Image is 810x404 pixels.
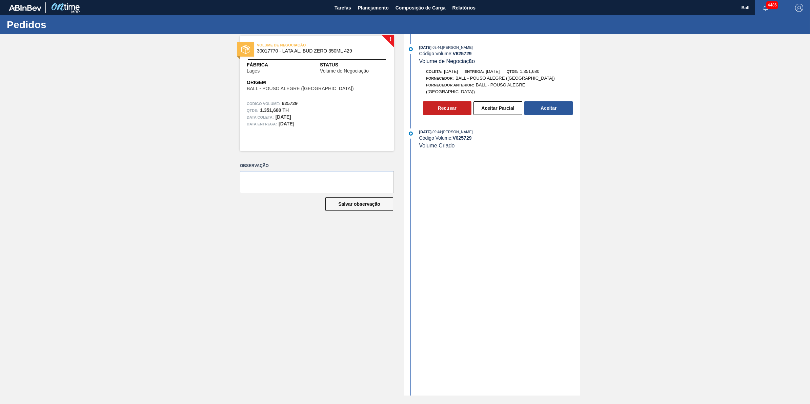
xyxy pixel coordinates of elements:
[423,101,471,115] button: Recusar
[426,82,525,94] span: BALL - POUSO ALEGRE ([GEOGRAPHIC_DATA])
[431,46,441,49] span: - 09:44
[247,61,281,68] span: Fábrica
[335,4,351,12] span: Tarefas
[257,42,352,48] span: VOLUME DE NEGOCIAÇÃO
[320,61,387,68] span: Status
[325,197,393,211] button: Salvar observação
[431,130,441,134] span: - 09:44
[247,100,280,107] span: Código Volume:
[506,69,518,74] span: Qtde:
[441,45,473,49] span: : [PERSON_NAME]
[520,69,540,74] span: 1.351,680
[755,3,776,13] button: Notificações
[473,101,522,115] button: Aceitar Parcial
[419,58,475,64] span: Volume de Negociação
[419,143,455,148] span: Volume Criado
[358,4,389,12] span: Planejamento
[9,5,41,11] img: TNhmsLtSVTkK8tSr43FrP2fwEKptu5GPRR3wAAAABJRU5ErkJggg==
[7,21,127,28] h1: Pedidos
[419,45,431,49] span: [DATE]
[426,76,454,80] span: Fornecedor:
[247,114,274,121] span: Data coleta:
[241,45,250,54] img: status
[452,4,475,12] span: Relatórios
[426,83,474,87] span: Fornecedor Anterior:
[419,135,580,141] div: Código Volume:
[452,51,471,56] strong: V 625729
[455,76,555,81] span: BALL - POUSO ALEGRE ([GEOGRAPHIC_DATA])
[444,69,458,74] span: [DATE]
[426,69,442,74] span: Coleta:
[524,101,573,115] button: Aceitar
[247,121,277,127] span: Data entrega:
[247,86,354,91] span: BALL - POUSO ALEGRE ([GEOGRAPHIC_DATA])
[409,132,413,136] img: atual
[276,114,291,120] strong: [DATE]
[795,4,803,12] img: Logout
[465,69,484,74] span: Entrega:
[441,130,473,134] span: : [PERSON_NAME]
[396,4,446,12] span: Composição de Carga
[279,121,294,126] strong: [DATE]
[486,69,500,74] span: [DATE]
[240,161,394,171] label: Observação
[247,107,258,114] span: Qtde :
[260,107,289,113] strong: 1.351,680 TH
[766,1,778,9] span: 4486
[409,47,413,51] img: atual
[320,68,369,74] span: Volume de Negociação
[419,51,580,56] div: Código Volume:
[257,48,380,54] span: 30017770 - LATA AL. BUD ZERO 350ML 429
[247,68,260,74] span: Lages
[419,130,431,134] span: [DATE]
[282,101,298,106] strong: 625729
[452,135,471,141] strong: V 625729
[247,79,373,86] span: Origem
